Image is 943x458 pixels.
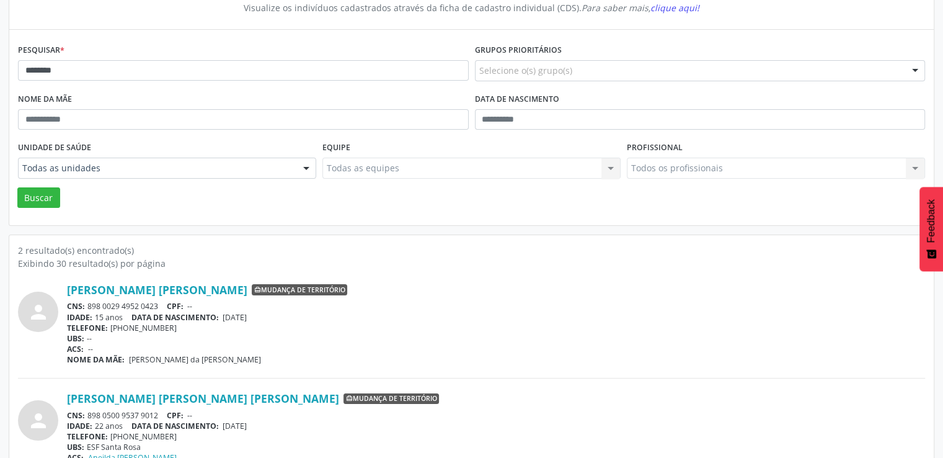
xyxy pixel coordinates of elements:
[131,312,219,323] span: DATA DE NASCIMENTO:
[223,421,247,431] span: [DATE]
[67,431,925,442] div: [PHONE_NUMBER]
[67,392,339,405] a: [PERSON_NAME] [PERSON_NAME] [PERSON_NAME]
[67,442,925,452] div: ESF Santa Rosa
[187,301,192,312] span: --
[322,138,350,158] label: Equipe
[67,333,925,344] div: --
[67,421,92,431] span: IDADE:
[22,162,291,174] span: Todas as unidades
[88,344,93,354] span: --
[129,354,261,365] span: [PERSON_NAME] da [PERSON_NAME]
[27,301,50,323] i: person
[67,410,925,421] div: 898 0500 9537 9012
[18,244,925,257] div: 2 resultado(s) encontrado(s)
[479,64,572,77] span: Selecione o(s) grupo(s)
[18,257,925,270] div: Exibindo 30 resultado(s) por página
[67,301,85,312] span: CNS:
[187,410,192,421] span: --
[919,187,943,271] button: Feedback - Mostrar pesquisa
[67,421,925,431] div: 22 anos
[475,41,562,60] label: Grupos prioritários
[627,138,683,158] label: Profissional
[67,442,84,452] span: UBS:
[223,312,247,323] span: [DATE]
[167,301,184,312] span: CPF:
[18,90,72,109] label: Nome da mãe
[67,323,108,333] span: TELEFONE:
[252,284,347,295] span: Mudança de território
[67,344,84,354] span: ACS:
[67,431,108,442] span: TELEFONE:
[18,41,64,60] label: Pesquisar
[67,410,85,421] span: CNS:
[131,421,219,431] span: DATA DE NASCIMENTO:
[67,301,925,312] div: 898 0029 4952 0423
[27,1,916,14] div: Visualize os indivíduos cadastrados através da ficha de cadastro individual (CDS).
[650,2,699,14] span: clique aqui!
[67,283,247,297] a: [PERSON_NAME] [PERSON_NAME]
[67,312,925,323] div: 15 anos
[67,312,92,323] span: IDADE:
[926,199,937,243] span: Feedback
[67,333,84,344] span: UBS:
[343,393,439,405] span: Mudança de território
[18,138,91,158] label: Unidade de saúde
[582,2,699,14] i: Para saber mais,
[67,323,925,333] div: [PHONE_NUMBER]
[17,187,60,209] button: Buscar
[27,410,50,432] i: person
[475,90,559,109] label: Data de nascimento
[67,354,125,365] span: NOME DA MÃE:
[167,410,184,421] span: CPF:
